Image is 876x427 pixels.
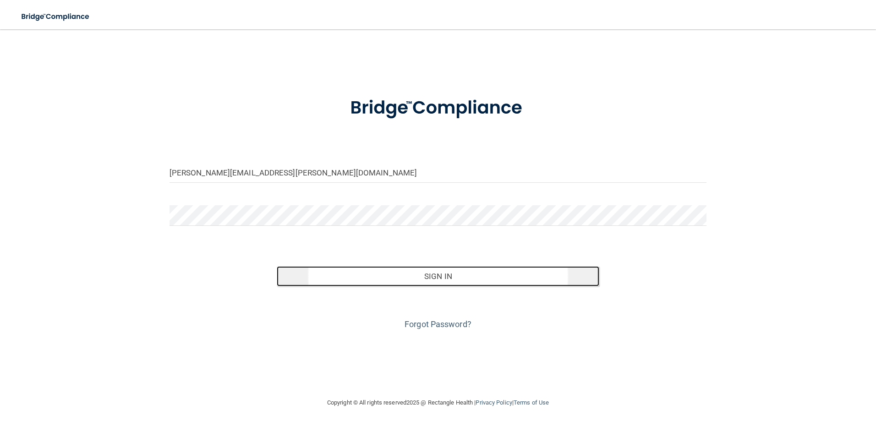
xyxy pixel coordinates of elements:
button: Sign In [277,266,599,286]
img: bridge_compliance_login_screen.278c3ca4.svg [331,84,545,132]
a: Forgot Password? [405,319,471,329]
a: Terms of Use [514,399,549,406]
img: bridge_compliance_login_screen.278c3ca4.svg [14,7,98,26]
a: Privacy Policy [476,399,512,406]
input: Email [170,162,707,183]
div: Copyright © All rights reserved 2025 @ Rectangle Health | | [271,388,605,417]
